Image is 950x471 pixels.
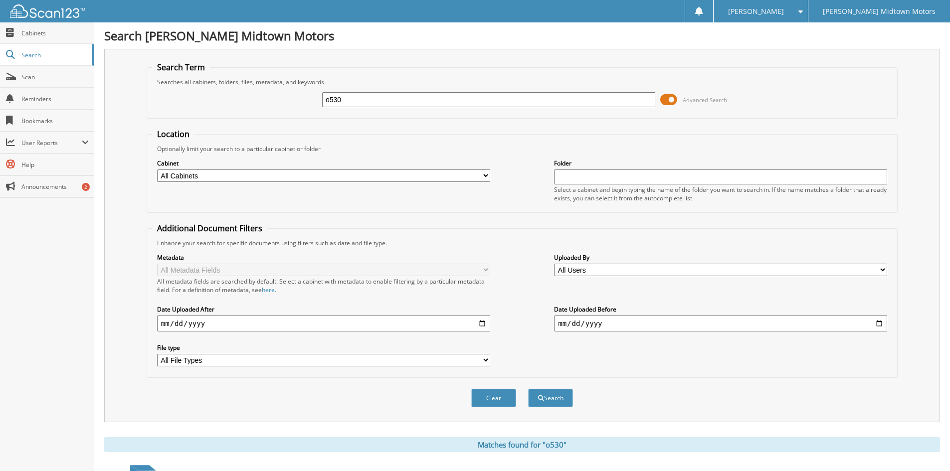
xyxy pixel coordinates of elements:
[728,8,784,14] span: [PERSON_NAME]
[152,223,267,234] legend: Additional Document Filters
[21,160,89,169] span: Help
[554,253,887,262] label: Uploaded By
[21,73,89,81] span: Scan
[471,389,516,407] button: Clear
[152,239,892,247] div: Enhance your search for specific documents using filters such as date and file type.
[152,145,892,153] div: Optionally limit your search to a particular cabinet or folder
[152,129,194,140] legend: Location
[262,286,275,294] a: here
[21,95,89,103] span: Reminders
[10,4,85,18] img: scan123-logo-white.svg
[21,182,89,191] span: Announcements
[157,253,490,262] label: Metadata
[683,96,727,104] span: Advanced Search
[21,51,87,59] span: Search
[554,315,887,331] input: end
[554,159,887,167] label: Folder
[554,305,887,314] label: Date Uploaded Before
[157,315,490,331] input: start
[21,139,82,147] span: User Reports
[21,117,89,125] span: Bookmarks
[528,389,573,407] button: Search
[152,62,210,73] legend: Search Term
[104,27,940,44] h1: Search [PERSON_NAME] Midtown Motors
[82,183,90,191] div: 2
[152,78,892,86] div: Searches all cabinets, folders, files, metadata, and keywords
[554,185,887,202] div: Select a cabinet and begin typing the name of the folder you want to search in. If the name match...
[104,437,940,452] div: Matches found for "o530"
[157,277,490,294] div: All metadata fields are searched by default. Select a cabinet with metadata to enable filtering b...
[157,305,490,314] label: Date Uploaded After
[823,8,936,14] span: [PERSON_NAME] Midtown Motors
[157,343,490,352] label: File type
[21,29,89,37] span: Cabinets
[157,159,490,167] label: Cabinet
